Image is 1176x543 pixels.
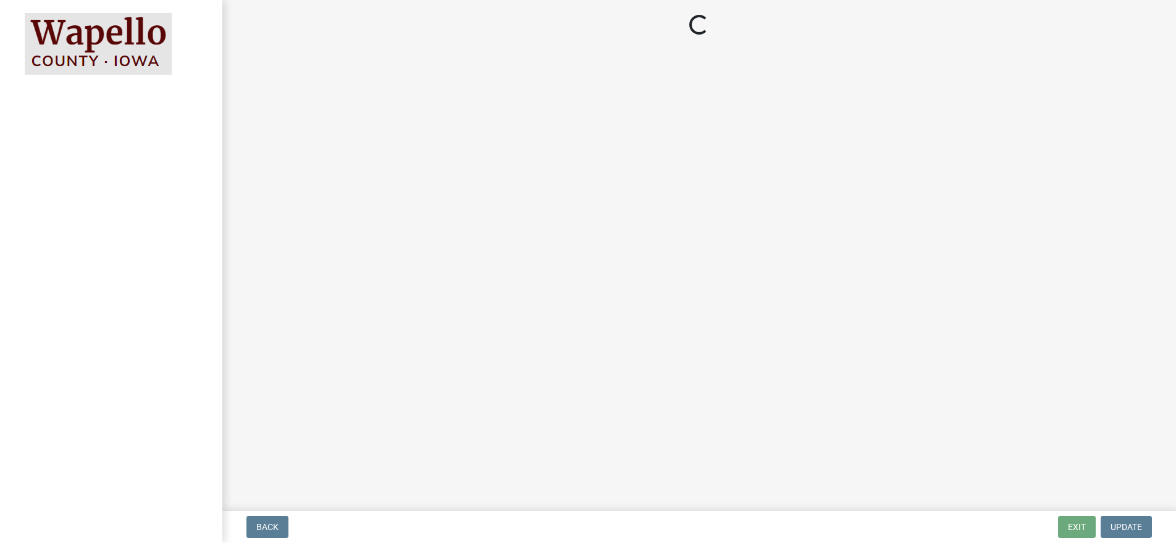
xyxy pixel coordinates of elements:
img: Wapello County, Iowa [25,13,172,75]
span: Back [256,522,279,532]
button: Update [1101,516,1152,538]
button: Exit [1058,516,1096,538]
span: Update [1111,522,1142,532]
button: Back [246,516,288,538]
